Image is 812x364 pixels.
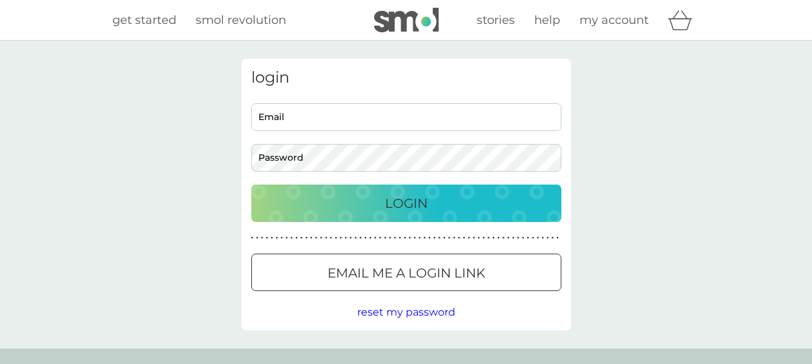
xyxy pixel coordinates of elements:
[280,235,283,241] p: ●
[399,235,401,241] p: ●
[409,235,411,241] p: ●
[534,13,560,27] span: help
[384,235,386,241] p: ●
[310,235,313,241] p: ●
[325,235,328,241] p: ●
[305,235,307,241] p: ●
[265,235,268,241] p: ●
[502,235,505,241] p: ●
[404,235,406,241] p: ●
[537,235,539,241] p: ●
[112,11,176,30] a: get started
[364,235,367,241] p: ●
[328,263,485,283] p: Email me a login link
[473,235,475,241] p: ●
[374,8,439,32] img: smol
[468,235,470,241] p: ●
[330,235,333,241] p: ●
[534,11,560,30] a: help
[443,235,446,241] p: ●
[335,235,337,241] p: ●
[295,235,298,241] p: ●
[389,235,391,241] p: ●
[256,235,258,241] p: ●
[291,235,293,241] p: ●
[556,235,559,241] p: ●
[512,235,515,241] p: ●
[315,235,318,241] p: ●
[497,235,500,241] p: ●
[374,235,377,241] p: ●
[261,235,264,241] p: ●
[527,235,530,241] p: ●
[522,235,525,241] p: ●
[340,235,342,241] p: ●
[276,235,278,241] p: ●
[320,235,322,241] p: ●
[413,235,416,241] p: ●
[349,235,352,241] p: ●
[547,235,549,241] p: ●
[251,254,561,291] button: Email me a login link
[492,235,495,241] p: ●
[517,235,519,241] p: ●
[541,235,544,241] p: ●
[344,235,347,241] p: ●
[483,235,485,241] p: ●
[196,13,286,27] span: smol revolution
[488,235,490,241] p: ●
[370,235,372,241] p: ●
[453,235,455,241] p: ●
[379,235,382,241] p: ●
[423,235,426,241] p: ●
[433,235,436,241] p: ●
[552,235,554,241] p: ●
[271,235,273,241] p: ●
[196,11,286,30] a: smol revolution
[394,235,397,241] p: ●
[458,235,461,241] p: ●
[507,235,510,241] p: ●
[385,193,428,214] p: Login
[477,13,515,27] span: stories
[477,11,515,30] a: stories
[463,235,465,241] p: ●
[428,235,431,241] p: ●
[359,235,362,241] p: ●
[112,13,176,27] span: get started
[286,235,288,241] p: ●
[579,13,649,27] span: my account
[438,235,441,241] p: ●
[251,68,561,87] h3: login
[579,11,649,30] a: my account
[357,304,455,321] button: reset my password
[419,235,421,241] p: ●
[532,235,534,241] p: ●
[448,235,451,241] p: ●
[251,185,561,222] button: Login
[668,7,700,33] div: basket
[477,235,480,241] p: ●
[300,235,303,241] p: ●
[355,235,357,241] p: ●
[251,235,254,241] p: ●
[357,306,455,318] span: reset my password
